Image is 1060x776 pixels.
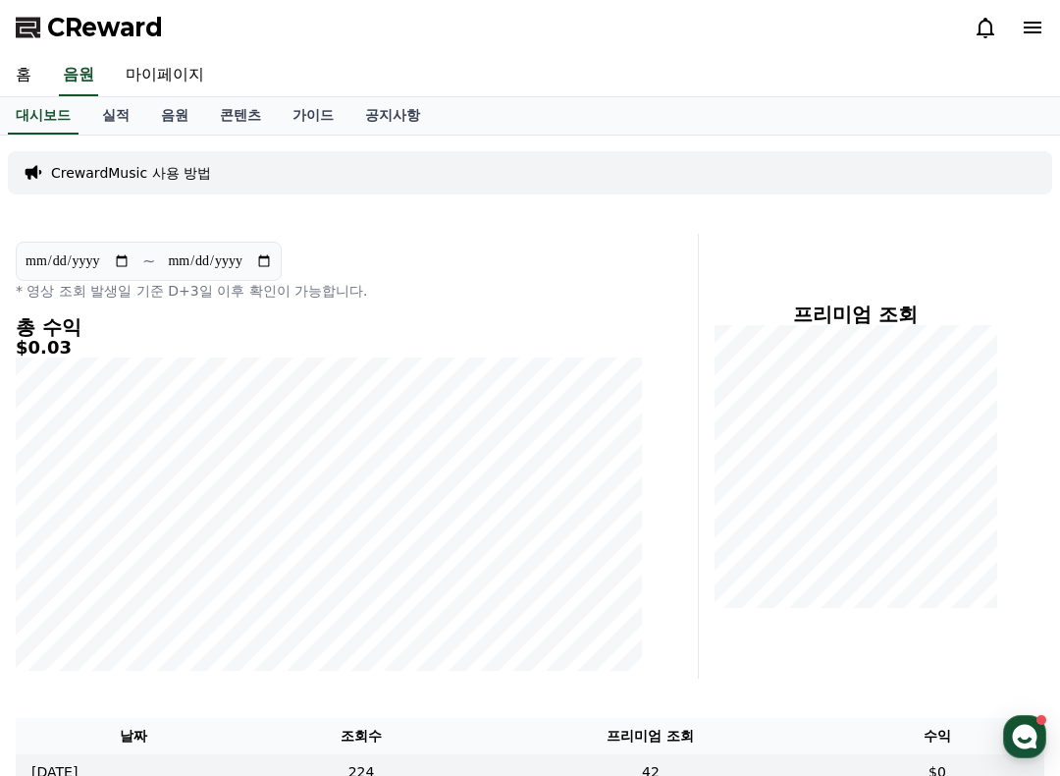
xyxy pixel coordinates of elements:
span: 홈 [175,750,187,767]
a: 설정 [705,721,1054,770]
th: 날짜 [16,718,251,754]
h4: 프리미엄 조회 [715,304,997,325]
a: 공지사항 [349,97,436,135]
h4: 총 수익 [16,316,643,338]
a: 음원 [59,55,98,96]
span: CReward [47,12,163,43]
th: 수익 [830,718,1044,754]
p: ~ [142,249,155,273]
a: 실적 [86,97,145,135]
a: 대시보드 [8,97,79,135]
p: * 영상 조회 발생일 기준 D+3일 이후 확인이 가능합니다. [16,281,643,301]
span: 설정 [867,750,892,767]
span: 대화 [517,751,543,768]
a: CReward [16,12,163,43]
th: 프리미엄 조회 [471,718,830,754]
h5: $0.03 [16,338,643,358]
a: 홈 [6,721,355,770]
a: 마이페이지 [110,55,220,96]
a: CrewardMusic 사용 방법 [51,163,211,183]
a: 대화 [355,721,705,770]
a: 가이드 [277,97,349,135]
a: 음원 [145,97,204,135]
th: 조회수 [251,718,471,754]
a: 콘텐츠 [204,97,277,135]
